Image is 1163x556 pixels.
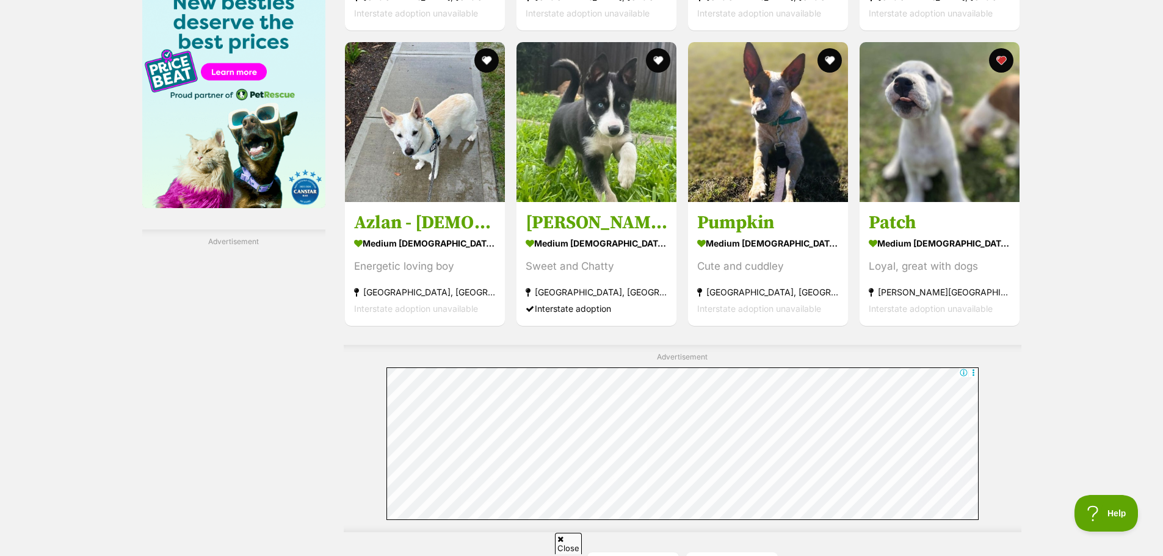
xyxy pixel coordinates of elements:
[526,258,667,274] div: Sweet and Chatty
[354,258,496,274] div: Energetic loving boy
[646,48,670,73] button: favourite
[869,283,1010,300] strong: [PERSON_NAME][GEOGRAPHIC_DATA], [GEOGRAPHIC_DATA]
[697,211,839,234] h3: Pumpkin
[354,8,478,18] span: Interstate adoption unavailable
[869,234,1010,251] strong: medium [DEMOGRAPHIC_DATA] Dog
[697,258,839,274] div: Cute and cuddley
[526,8,650,18] span: Interstate adoption unavailable
[344,345,1021,532] div: Advertisement
[474,48,499,73] button: favourite
[697,283,839,300] strong: [GEOGRAPHIC_DATA], [GEOGRAPHIC_DATA]
[860,201,1020,325] a: Patch medium [DEMOGRAPHIC_DATA] Dog Loyal, great with dogs [PERSON_NAME][GEOGRAPHIC_DATA], [GEOGR...
[817,48,842,73] button: favourite
[516,201,676,325] a: [PERSON_NAME] medium [DEMOGRAPHIC_DATA] Dog Sweet and Chatty [GEOGRAPHIC_DATA], [GEOGRAPHIC_DATA]...
[526,300,667,316] div: Interstate adoption
[1074,495,1139,532] iframe: Help Scout Beacon - Open
[386,367,979,520] iframe: Advertisement
[354,234,496,251] strong: medium [DEMOGRAPHIC_DATA] Dog
[869,258,1010,274] div: Loyal, great with dogs
[516,42,676,202] img: Yuki - Siberian Husky Dog
[555,533,582,554] span: Close
[688,42,848,202] img: Pumpkin - Australian Cattle Dog
[869,303,993,313] span: Interstate adoption unavailable
[526,234,667,251] strong: medium [DEMOGRAPHIC_DATA] Dog
[354,283,496,300] strong: [GEOGRAPHIC_DATA], [GEOGRAPHIC_DATA]
[869,211,1010,234] h3: Patch
[697,234,839,251] strong: medium [DEMOGRAPHIC_DATA] Dog
[697,8,821,18] span: Interstate adoption unavailable
[345,201,505,325] a: Azlan - [DEMOGRAPHIC_DATA] Border [PERSON_NAME] medium [DEMOGRAPHIC_DATA] Dog Energetic loving bo...
[345,42,505,202] img: Azlan - 5 Month Old Border Collie X Shepherd - Border Collie x German Shepherd Dog
[688,201,848,325] a: Pumpkin medium [DEMOGRAPHIC_DATA] Dog Cute and cuddley [GEOGRAPHIC_DATA], [GEOGRAPHIC_DATA] Inter...
[526,211,667,234] h3: [PERSON_NAME]
[354,303,478,313] span: Interstate adoption unavailable
[990,48,1014,73] button: favourite
[869,8,993,18] span: Interstate adoption unavailable
[354,211,496,234] h3: Azlan - [DEMOGRAPHIC_DATA] Border [PERSON_NAME]
[526,283,667,300] strong: [GEOGRAPHIC_DATA], [GEOGRAPHIC_DATA]
[860,42,1020,202] img: Patch - Staffordshire Bull Terrier Dog
[697,303,821,313] span: Interstate adoption unavailable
